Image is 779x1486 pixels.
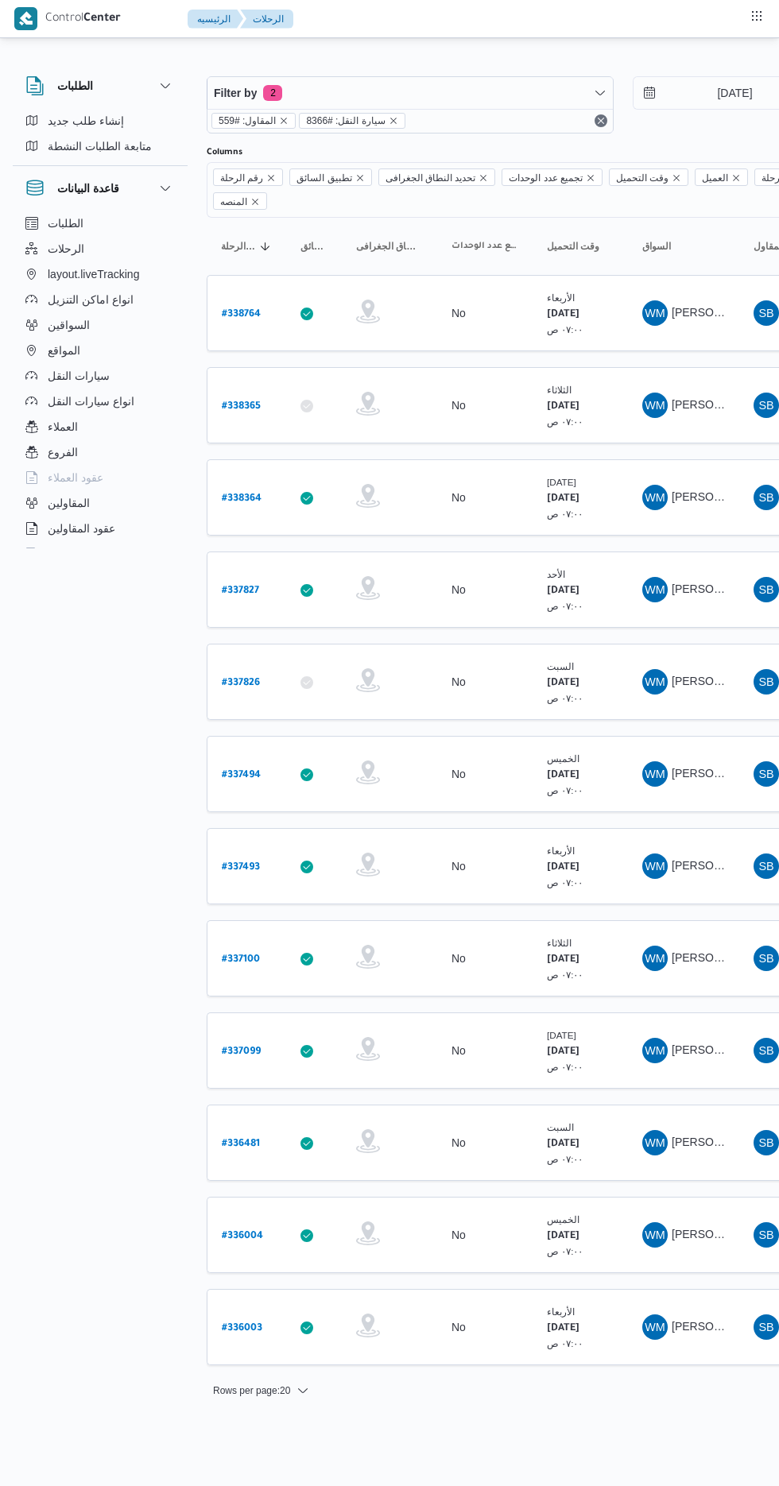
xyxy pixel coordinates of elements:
[378,168,496,186] span: تحديد النطاق الجغرافى
[645,946,665,971] span: WM
[547,601,583,611] small: ٠٧:٠٠ ص
[547,1246,583,1256] small: ٠٧:٠٠ ص
[547,385,572,395] small: الثلاثاء
[386,169,476,187] span: تحديد النطاق الجغرافى
[213,1381,290,1400] span: Rows per page : 20
[289,168,371,186] span: تطبيق السائق
[48,137,152,156] span: متابعة الطلبات النشطة
[509,169,583,187] span: تجميع عدد الوحدات
[609,168,688,186] span: وقت التحميل
[25,179,175,198] button: قاعدة البيانات
[754,1222,779,1248] div: Shrif Badr Abad Alhamaid Abad Alamajid Badr
[642,300,668,326] div: Wjadi Muhammad Abadalftah Ahmad Badir
[355,173,365,183] button: Remove تطبيق السائق from selection in this group
[642,240,671,253] span: السواق
[547,938,572,948] small: الثلاثاء
[547,1306,575,1317] small: الأربعاء
[642,577,668,602] div: Wjadi Muhammad Abadalftah Ahmad Badir
[645,1314,665,1340] span: WM
[222,1040,261,1062] a: #337099
[672,173,681,183] button: Remove وقت التحميل from selection in this group
[754,761,779,787] div: Shrif Badr Abad Alhamaid Abad Alamajid Badr
[645,485,665,510] span: WM
[547,661,574,671] small: السبت
[452,859,466,873] div: No
[642,1038,668,1063] div: Wjadi Muhammad Abadalftah Ahmad Badir
[222,1317,262,1338] a: #336003
[547,770,579,781] b: [DATE]
[222,678,260,689] b: # 337826
[19,261,181,287] button: layout.liveTracking
[250,197,260,207] button: Remove المنصه from selection in this group
[754,485,779,510] div: Shrif Badr Abad Alhamaid Abad Alamajid Badr
[547,1139,579,1150] b: [DATE]
[547,1323,579,1334] b: [DATE]
[642,946,668,971] div: Wjadi Muhammad Abadalftah Ahmad Badir
[547,240,599,253] span: وقت التحميل
[48,493,90,513] span: المقاولين
[547,1122,574,1132] small: السبت
[259,240,272,253] svg: Sorted in descending order
[452,1136,466,1150] div: No
[222,579,259,601] a: #337827
[758,669,773,695] span: SB
[48,239,84,258] span: الرحلات
[294,234,334,259] button: تطبيق السائق
[642,1222,668,1248] div: Wjadi Muhammad Abadalftah Ahmad Badir
[645,669,665,695] span: WM
[240,10,293,29] button: الرحلات
[452,240,518,253] span: تجميع عدد الوحدات
[754,853,779,879] div: Shrif Badr Abad Alhamaid Abad Alamajid Badr
[266,173,276,183] button: Remove رقم الرحلة from selection in this group
[14,7,37,30] img: X8yXhbKr1z7QwAAAABJRU5ErkJggg==
[48,468,103,487] span: عقود العملاء
[83,13,121,25] b: Center
[279,116,289,126] button: remove selected entity
[758,577,773,602] span: SB
[207,77,613,109] button: Filter by2 active filters
[222,1139,260,1150] b: # 336481
[642,393,668,418] div: Wjadi Muhammad Abadalftah Ahmad Badir
[19,287,181,312] button: انواع اماكن التنزيل
[645,393,665,418] span: WM
[758,393,773,418] span: SB
[13,211,188,555] div: قاعدة البيانات
[19,516,181,541] button: عقود المقاولين
[19,541,181,567] button: اجهزة التليفون
[48,519,115,538] span: عقود المقاولين
[547,292,575,303] small: الأربعاء
[547,969,583,980] small: ٠٧:٠٠ ص
[220,193,247,211] span: المنصه
[754,577,779,602] div: Shrif Badr Abad Alhamaid Abad Alamajid Badr
[19,490,181,516] button: المقاولين
[547,785,583,795] small: ٠٧:٠٠ ص
[645,1038,665,1063] span: WM
[645,853,665,879] span: WM
[222,1231,263,1242] b: # 336004
[207,1381,316,1400] button: Rows per page:20
[57,179,119,198] h3: قاعدة البيانات
[642,853,668,879] div: Wjadi Muhammad Abadalftah Ahmad Badir
[19,134,181,159] button: متابعة الطلبات النشطة
[754,1314,779,1340] div: Shrif Badr Abad Alhamaid Abad Alamajid Badr
[591,111,610,130] button: Remove
[541,234,620,259] button: وقت التحميل
[645,300,665,326] span: WM
[547,954,579,966] b: [DATE]
[642,669,668,695] div: Wjadi Muhammad Abadalftah Ahmad Badir
[586,173,595,183] button: Remove تجميع عدد الوحدات from selection in this group
[222,586,259,597] b: # 337827
[452,306,466,320] div: No
[758,300,773,326] span: SB
[48,417,78,436] span: العملاء
[547,1214,579,1225] small: الخميس
[221,240,256,253] span: رقم الرحلة; Sorted in descending order
[19,465,181,490] button: عقود العملاء
[48,290,134,309] span: انواع اماكن التنزيل
[19,211,181,236] button: الطلبات
[758,1222,773,1248] span: SB
[19,236,181,261] button: الرحلات
[547,753,579,764] small: الخميس
[502,168,603,186] span: تجميع عدد الوحدات
[222,1132,260,1154] a: #336481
